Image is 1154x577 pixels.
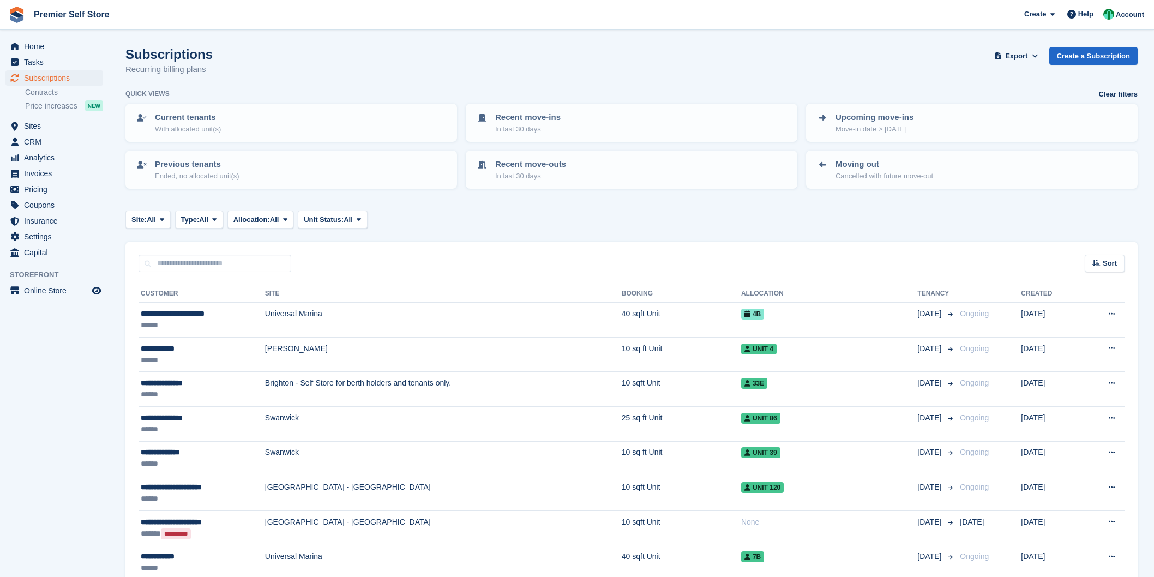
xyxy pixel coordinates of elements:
th: Allocation [741,285,917,303]
a: Recent move-outs In last 30 days [467,152,796,188]
a: menu [5,70,103,86]
p: Cancelled with future move-out [836,171,933,182]
span: [DATE] [917,343,943,354]
button: Allocation: All [227,211,294,229]
span: Unit 120 [741,482,784,493]
td: 10 sqft Unit [622,510,741,545]
td: 25 sq ft Unit [622,406,741,441]
span: Site: [131,214,147,225]
a: Current tenants With allocated unit(s) [127,105,456,141]
p: With allocated unit(s) [155,124,221,135]
span: 7b [741,551,764,562]
td: [DATE] [1021,303,1080,338]
span: Coupons [24,197,89,213]
span: [DATE] [917,447,943,458]
span: [DATE] [917,412,943,424]
td: 10 sq ft Unit [622,441,741,476]
span: CRM [24,134,89,149]
td: Universal Marina [265,303,622,338]
td: [DATE] [1021,441,1080,476]
td: Brighton - Self Store for berth holders and tenants only. [265,372,622,407]
span: Ongoing [960,378,989,387]
td: Swanwick [265,441,622,476]
p: Upcoming move-ins [836,111,913,124]
p: Moving out [836,158,933,171]
a: Premier Self Store [29,5,114,23]
img: stora-icon-8386f47178a22dfd0bd8f6a31ec36ba5ce8667c1dd55bd0f319d3a0aa187defe.svg [9,7,25,23]
span: Home [24,39,89,54]
span: Help [1078,9,1093,20]
td: 10 sqft Unit [622,372,741,407]
span: Ongoing [960,552,989,561]
span: [DATE] [917,308,943,320]
p: Move-in date > [DATE] [836,124,913,135]
span: Unit Status: [304,214,344,225]
span: All [344,214,353,225]
button: Site: All [125,211,171,229]
div: NEW [85,100,103,111]
span: Pricing [24,182,89,197]
a: Upcoming move-ins Move-in date > [DATE] [807,105,1137,141]
span: Storefront [10,269,109,280]
a: Create a Subscription [1049,47,1138,65]
span: Online Store [24,283,89,298]
th: Booking [622,285,741,303]
span: Allocation: [233,214,270,225]
th: Tenancy [917,285,955,303]
span: Sites [24,118,89,134]
a: Contracts [25,87,103,98]
span: [DATE] [917,482,943,493]
button: Type: All [175,211,223,229]
span: Ongoing [960,309,989,318]
a: Recent move-ins In last 30 days [467,105,796,141]
p: Recurring billing plans [125,63,213,76]
p: Current tenants [155,111,221,124]
span: Ongoing [960,483,989,491]
span: Export [1005,51,1027,62]
th: Customer [139,285,265,303]
td: [GEOGRAPHIC_DATA] - [GEOGRAPHIC_DATA] [265,476,622,511]
a: Moving out Cancelled with future move-out [807,152,1137,188]
span: All [199,214,208,225]
a: menu [5,245,103,260]
span: 4b [741,309,764,320]
span: Ongoing [960,413,989,422]
div: None [741,516,917,528]
span: Account [1116,9,1144,20]
a: Price increases NEW [25,100,103,112]
a: menu [5,197,103,213]
span: [DATE] [917,377,943,389]
span: Price increases [25,101,77,111]
span: Invoices [24,166,89,181]
td: [DATE] [1021,476,1080,511]
td: [DATE] [1021,337,1080,372]
span: All [270,214,279,225]
td: 10 sqft Unit [622,476,741,511]
p: Ended, no allocated unit(s) [155,171,239,182]
td: [DATE] [1021,406,1080,441]
span: Ongoing [960,344,989,353]
span: Create [1024,9,1046,20]
td: [DATE] [1021,372,1080,407]
a: Clear filters [1098,89,1138,100]
a: menu [5,283,103,298]
a: menu [5,118,103,134]
a: menu [5,166,103,181]
td: [GEOGRAPHIC_DATA] - [GEOGRAPHIC_DATA] [265,510,622,545]
span: All [147,214,156,225]
span: Insurance [24,213,89,229]
a: menu [5,150,103,165]
th: Site [265,285,622,303]
span: Analytics [24,150,89,165]
a: menu [5,213,103,229]
span: Subscriptions [24,70,89,86]
p: Recent move-outs [495,158,566,171]
span: Ongoing [960,448,989,456]
a: menu [5,229,103,244]
p: Recent move-ins [495,111,561,124]
td: [PERSON_NAME] [265,337,622,372]
td: 10 sq ft Unit [622,337,741,372]
h6: Quick views [125,89,170,99]
p: In last 30 days [495,171,566,182]
button: Export [993,47,1041,65]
